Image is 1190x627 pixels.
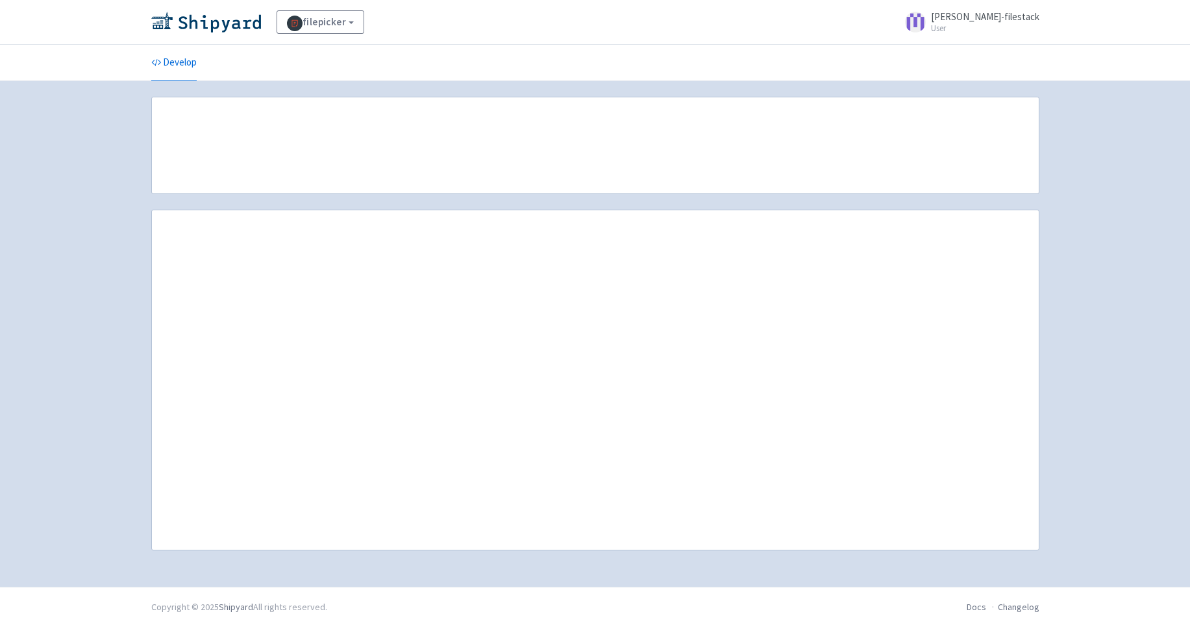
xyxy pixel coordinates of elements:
[967,601,986,613] a: Docs
[151,45,197,81] a: Develop
[277,10,365,34] a: filepicker
[931,10,1039,23] span: [PERSON_NAME]-filestack
[998,601,1039,613] a: Changelog
[931,24,1039,32] small: User
[151,12,261,32] img: Shipyard logo
[897,12,1039,32] a: [PERSON_NAME]-filestack User
[151,600,327,614] div: Copyright © 2025 All rights reserved.
[219,601,253,613] a: Shipyard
